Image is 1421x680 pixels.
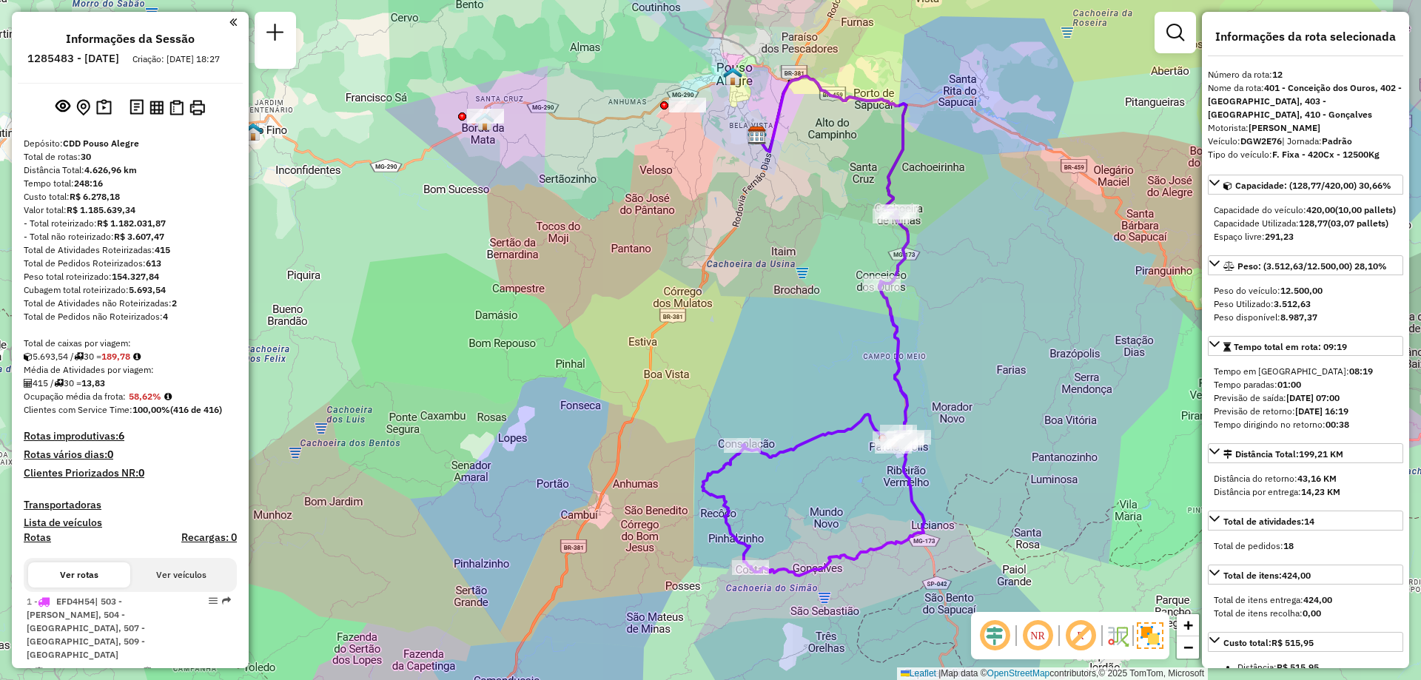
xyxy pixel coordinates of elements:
div: Depósito: [24,137,237,150]
div: Peso total roteirizado: [24,270,237,283]
div: Previsão de saída: [1214,391,1397,405]
a: Exibir filtros [1160,18,1190,47]
div: Custo total: [1223,636,1314,650]
div: Total de Pedidos Roteirizados: [24,257,237,270]
span: Ocultar deslocamento [977,618,1012,653]
span: + [1183,616,1193,634]
span: | 503 - [PERSON_NAME], 504 - [GEOGRAPHIC_DATA], 507 - [GEOGRAPHIC_DATA], 509 - [GEOGRAPHIC_DATA] [27,596,145,660]
h4: Rotas [24,531,51,544]
div: Distância por entrega: [1214,485,1397,499]
strong: 43,16 KM [1297,473,1337,484]
div: Cubagem total roteirizado: [24,283,237,297]
strong: 6 [118,429,124,442]
i: % de utilização do peso [142,667,153,676]
h4: Informações da rota selecionada [1208,30,1403,44]
span: Exibir rótulo [1063,618,1098,653]
div: Total de pedidos: [1214,539,1397,553]
span: 199,21 KM [1299,448,1343,459]
div: Capacidade do veículo: [1214,203,1397,217]
span: Peso: (3.512,63/12.500,00) 28,10% [1237,260,1387,272]
strong: 08:19 [1349,366,1373,377]
a: Capacidade: (128,77/420,00) 30,66% [1208,175,1403,195]
strong: 0 [138,466,144,479]
div: Tempo em [GEOGRAPHIC_DATA]: [1214,365,1397,378]
strong: 415 [155,244,170,255]
strong: R$ 515,95 [1271,637,1314,648]
strong: Padrão [1322,135,1352,147]
em: Média calculada utilizando a maior ocupação (%Peso ou %Cubagem) de cada rota da sessão. Rotas cro... [164,392,172,401]
h4: Transportadoras [24,499,237,511]
strong: 12 [1272,69,1283,80]
a: Total de itens:424,00 [1208,565,1403,585]
strong: 248:16 [74,178,103,189]
span: Total de atividades: [1223,516,1314,527]
img: Exibir/Ocultar setores [1137,622,1163,649]
img: Fluxo de ruas [1106,624,1129,647]
a: Nova sessão e pesquisa [261,18,290,51]
strong: 00:38 [1326,419,1349,430]
div: Nome da rota: [1208,81,1403,121]
strong: 424,00 [1282,570,1311,581]
div: Capacidade Utilizada: [1214,217,1397,230]
div: Peso Utilizado: [1214,297,1397,311]
i: Rota otimizada [224,667,233,676]
div: Valor total: [24,203,237,217]
div: Atividade não roteirizada - SUP. IRMAOS MACHADO [467,109,504,124]
strong: 401 - Conceição dos Ouros, 402 - [GEOGRAPHIC_DATA], 403 - [GEOGRAPHIC_DATA], 410 - Gonçalves [1208,82,1402,120]
td: 69,46% [156,664,223,679]
span: Tempo total em rota: 09:19 [1234,341,1347,352]
div: Capacidade: (128,77/420,00) 30,66% [1208,198,1403,249]
div: Distância Total: [1223,448,1343,461]
div: Tipo do veículo: [1208,148,1403,161]
a: Peso: (3.512,63/12.500,00) 28,10% [1208,255,1403,275]
div: Map data © contributors,© 2025 TomTom, Microsoft [897,667,1208,680]
td: 227,87 KM [49,664,141,679]
i: Meta Caixas/viagem: 198,60 Diferença: -8,82 [133,352,141,361]
h6: 1285483 - [DATE] [27,52,119,65]
i: Total de rotas [54,379,64,388]
em: Rota exportada [222,596,231,605]
a: Custo total:R$ 515,95 [1208,632,1403,652]
a: OpenStreetMap [987,668,1050,679]
div: Tempo paradas: [1214,378,1397,391]
strong: 189,78 [101,351,130,362]
div: Distância do retorno: [1214,472,1397,485]
div: Motorista: [1208,121,1403,135]
strong: 424,00 [1303,594,1332,605]
div: Total de rotas: [24,150,237,164]
a: Clique aqui para minimizar o painel [229,13,237,30]
span: Peso do veículo: [1214,285,1323,296]
i: Cubagem total roteirizado [24,352,33,361]
strong: 100,00% [132,404,170,415]
div: Tempo total em rota: 09:19 [1208,359,1403,437]
div: Média de Atividades por viagem: [24,363,237,377]
button: Centralizar mapa no depósito ou ponto de apoio [73,96,93,119]
strong: 12.500,00 [1280,285,1323,296]
button: Ver veículos [130,562,232,588]
div: Total de Atividades Roteirizadas: [24,243,237,257]
strong: 154.327,84 [112,271,159,282]
a: Leaflet [901,668,936,679]
strong: 8.987,37 [1280,312,1317,323]
strong: 01:00 [1277,379,1301,390]
div: Peso disponível: [1214,311,1397,324]
div: 415 / 30 = [24,377,237,390]
a: Tempo total em rota: 09:19 [1208,336,1403,356]
span: Ocultar NR [1020,618,1055,653]
strong: R$ 1.185.639,34 [67,204,135,215]
strong: 13,83 [81,377,105,388]
strong: (416 de 416) [170,404,222,415]
strong: 3.512,63 [1274,298,1311,309]
div: Previsão de retorno: [1214,405,1397,418]
strong: 420,00 [1306,204,1335,215]
strong: 0,00 [1303,607,1321,619]
div: Tempo total: [24,177,237,190]
strong: 4 [163,311,168,322]
h4: Recargas: 0 [181,531,237,544]
strong: R$ 3.607,47 [114,231,164,242]
span: | [938,668,941,679]
strong: 128,77 [1299,218,1328,229]
div: Distância Total: [24,164,237,177]
button: Exibir sessão original [53,95,73,119]
strong: 5.693,54 [129,284,166,295]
